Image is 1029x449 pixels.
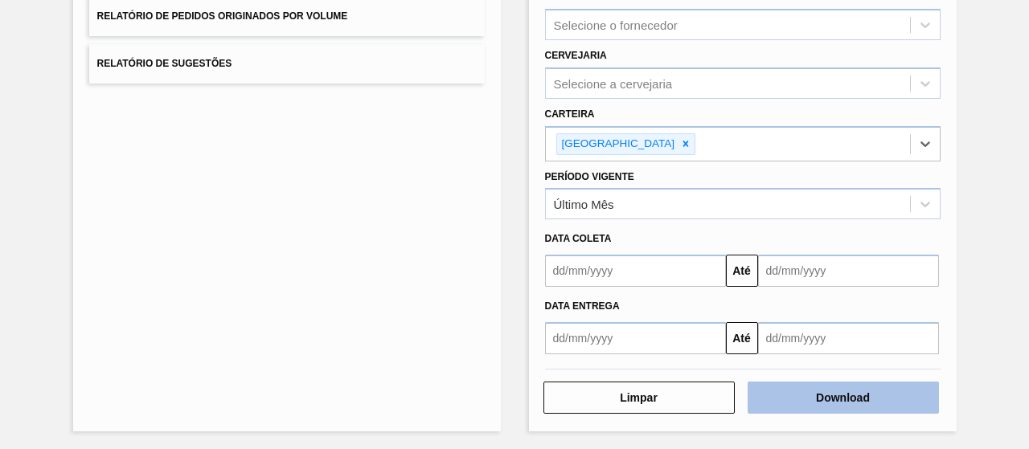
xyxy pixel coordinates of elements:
button: Limpar [543,382,735,414]
button: Relatório de Sugestões [89,44,485,84]
div: Selecione o fornecedor [554,18,678,32]
div: Último Mês [554,198,614,211]
label: Período Vigente [545,171,634,182]
span: Relatório de Sugestões [97,58,232,69]
input: dd/mm/yyyy [758,322,939,354]
button: Até [726,255,758,287]
input: dd/mm/yyyy [758,255,939,287]
div: [GEOGRAPHIC_DATA] [557,134,678,154]
label: Cervejaria [545,50,607,61]
button: Até [726,322,758,354]
span: Relatório de Pedidos Originados por Volume [97,10,348,22]
button: Download [748,382,939,414]
input: dd/mm/yyyy [545,255,726,287]
div: Selecione a cervejaria [554,76,673,90]
input: dd/mm/yyyy [545,322,726,354]
span: Data entrega [545,300,620,312]
span: Data coleta [545,233,612,244]
label: Carteira [545,108,595,120]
